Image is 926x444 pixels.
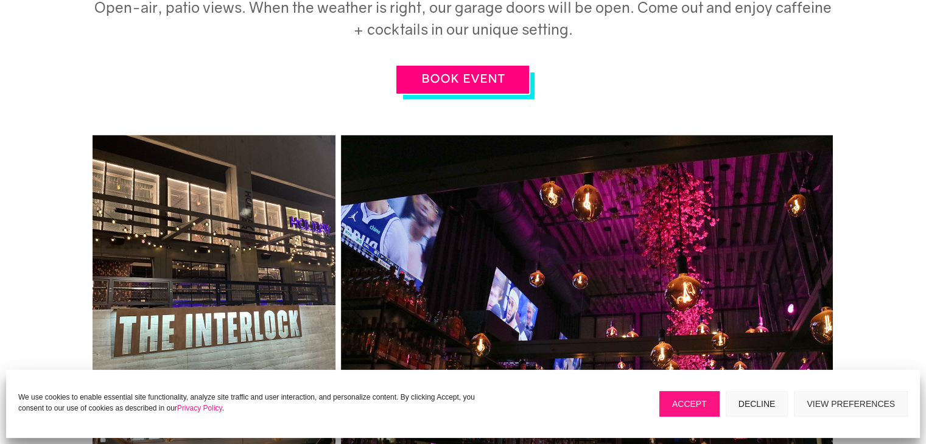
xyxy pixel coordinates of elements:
button: View preferences [794,391,908,417]
button: Decline [726,391,788,417]
button: Accept [659,391,720,417]
a: BOOK EVENT [395,64,530,95]
a: Privacy Policy [177,404,222,412]
p: We use cookies to enable essential site functionality, analyze site traffic and user interaction,... [18,392,489,414]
